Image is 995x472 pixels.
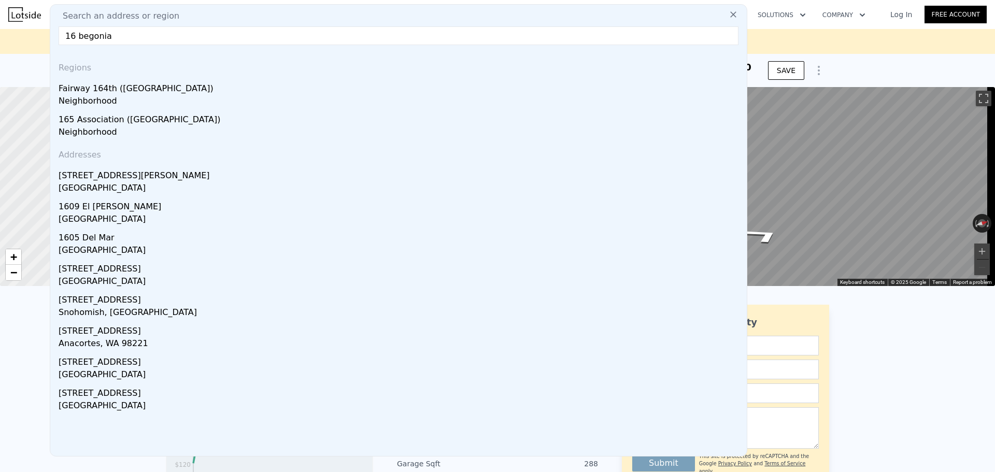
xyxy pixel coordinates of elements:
button: Company [814,6,874,24]
a: Zoom in [6,249,21,265]
div: Anacortes, WA 98221 [59,337,743,352]
div: [GEOGRAPHIC_DATA] [59,275,743,290]
div: [STREET_ADDRESS] [59,383,743,399]
button: Zoom in [974,244,990,259]
button: Reset the view [972,217,992,230]
button: Solutions [749,6,814,24]
a: Privacy Policy [718,461,752,466]
div: 165 Association ([GEOGRAPHIC_DATA]) [59,109,743,126]
tspan: $120 [175,461,191,468]
div: [GEOGRAPHIC_DATA] [59,399,743,414]
button: SAVE [768,61,804,80]
a: Terms (opens in new tab) [932,279,947,285]
span: − [10,266,17,279]
button: Toggle fullscreen view [976,91,991,106]
a: Terms of Service [764,461,805,466]
div: Addresses [54,140,743,165]
a: Free Account [925,6,987,23]
button: Rotate clockwise [986,214,992,233]
div: [GEOGRAPHIC_DATA] [59,368,743,383]
div: Regions [54,53,743,78]
div: 1605 Del Mar [59,227,743,244]
span: Search an address or region [54,10,179,22]
span: + [10,250,17,263]
div: [STREET_ADDRESS] [59,259,743,275]
div: 288 [497,459,598,469]
path: Go North, Begonia St [726,223,800,248]
div: [GEOGRAPHIC_DATA] [59,213,743,227]
div: Neighborhood [59,95,743,109]
button: Keyboard shortcuts [840,279,885,286]
div: [STREET_ADDRESS] [59,290,743,306]
button: Rotate counterclockwise [973,214,978,233]
div: [STREET_ADDRESS][PERSON_NAME] [59,165,743,182]
button: Show Options [808,60,829,81]
div: Snohomish, [GEOGRAPHIC_DATA] [59,306,743,321]
div: Neighborhood [59,126,743,140]
span: © 2025 Google [891,279,926,285]
div: [STREET_ADDRESS] [59,321,743,337]
div: [STREET_ADDRESS] [59,352,743,368]
a: Report a problem [953,279,992,285]
div: 1609 El [PERSON_NAME] [59,196,743,213]
div: [GEOGRAPHIC_DATA] [59,182,743,196]
a: Zoom out [6,265,21,280]
div: Garage Sqft [397,459,497,469]
div: [GEOGRAPHIC_DATA] [59,244,743,259]
a: Log In [878,9,925,20]
img: Lotside [8,7,41,22]
div: Fairway 164th ([GEOGRAPHIC_DATA]) [59,78,743,95]
button: Submit [632,455,695,471]
button: Zoom out [974,260,990,275]
input: Enter an address, city, region, neighborhood or zip code [59,26,738,45]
